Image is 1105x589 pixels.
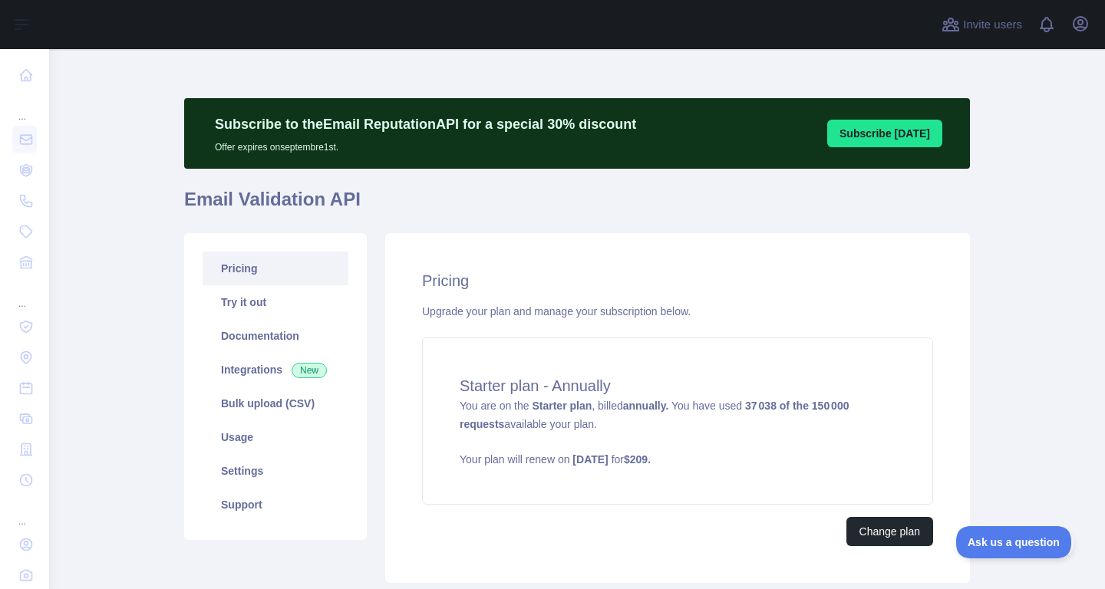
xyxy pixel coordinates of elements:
iframe: Toggle Customer Support [956,526,1074,558]
a: Support [203,488,348,522]
div: ... [12,92,37,123]
a: Settings [203,454,348,488]
a: Usage [203,420,348,454]
span: Invite users [963,16,1022,34]
strong: $ 209 . [624,453,651,466]
p: Your plan will renew on for [460,452,896,467]
a: Try it out [203,285,348,319]
button: Subscribe [DATE] [827,120,942,147]
p: Subscribe to the Email Reputation API for a special 30 % discount [215,114,636,135]
h2: Pricing [422,270,933,291]
p: Offer expires on septembre 1st. [215,135,636,153]
strong: annually. [623,400,669,412]
strong: Starter plan [532,400,592,412]
div: ... [12,497,37,528]
a: Documentation [203,319,348,353]
h4: Starter plan - Annually [460,375,896,397]
button: Invite users [938,12,1025,37]
span: New [292,363,327,378]
span: You are on the , billed You have used available your plan. [460,400,896,467]
a: Pricing [203,252,348,285]
h1: Email Validation API [184,187,970,224]
div: ... [12,279,37,310]
div: Upgrade your plan and manage your subscription below. [422,304,933,319]
button: Change plan [846,517,933,546]
a: Bulk upload (CSV) [203,387,348,420]
a: Integrations New [203,353,348,387]
strong: [DATE] [572,453,608,466]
